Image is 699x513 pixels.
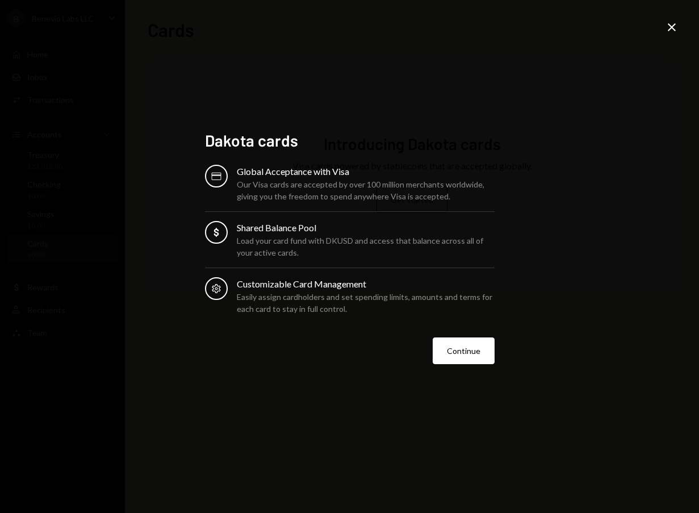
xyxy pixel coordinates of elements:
div: Shared Balance Pool [237,221,495,235]
div: Global Acceptance with Visa [237,165,495,178]
div: Our Visa cards are accepted by over 100 million merchants worldwide, giving you the freedom to sp... [237,178,495,202]
button: Continue [433,337,495,364]
div: Load your card fund with DKUSD and access that balance across all of your active cards. [237,235,495,258]
div: Customizable Card Management [237,277,495,291]
h2: Dakota cards [205,130,495,152]
div: Easily assign cardholders and set spending limits, amounts and terms for each card to stay in ful... [237,291,495,315]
